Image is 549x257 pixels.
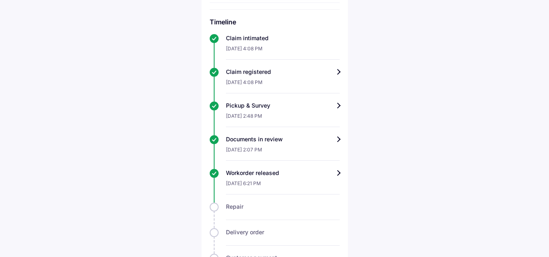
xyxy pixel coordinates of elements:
div: Delivery order [226,228,340,236]
div: [DATE] 4:08 PM [226,76,340,93]
div: Pickup & Survey [226,102,340,110]
div: [DATE] 2:48 PM [226,110,340,127]
div: Workorder released [226,169,340,177]
div: Claim registered [226,68,340,76]
div: Claim intimated [226,34,340,42]
div: Documents in review [226,135,340,143]
div: [DATE] 6:21 PM [226,177,340,194]
div: [DATE] 2:07 PM [226,143,340,161]
h6: Timeline [210,18,340,26]
div: [DATE] 4:08 PM [226,42,340,60]
div: Repair [226,203,340,211]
